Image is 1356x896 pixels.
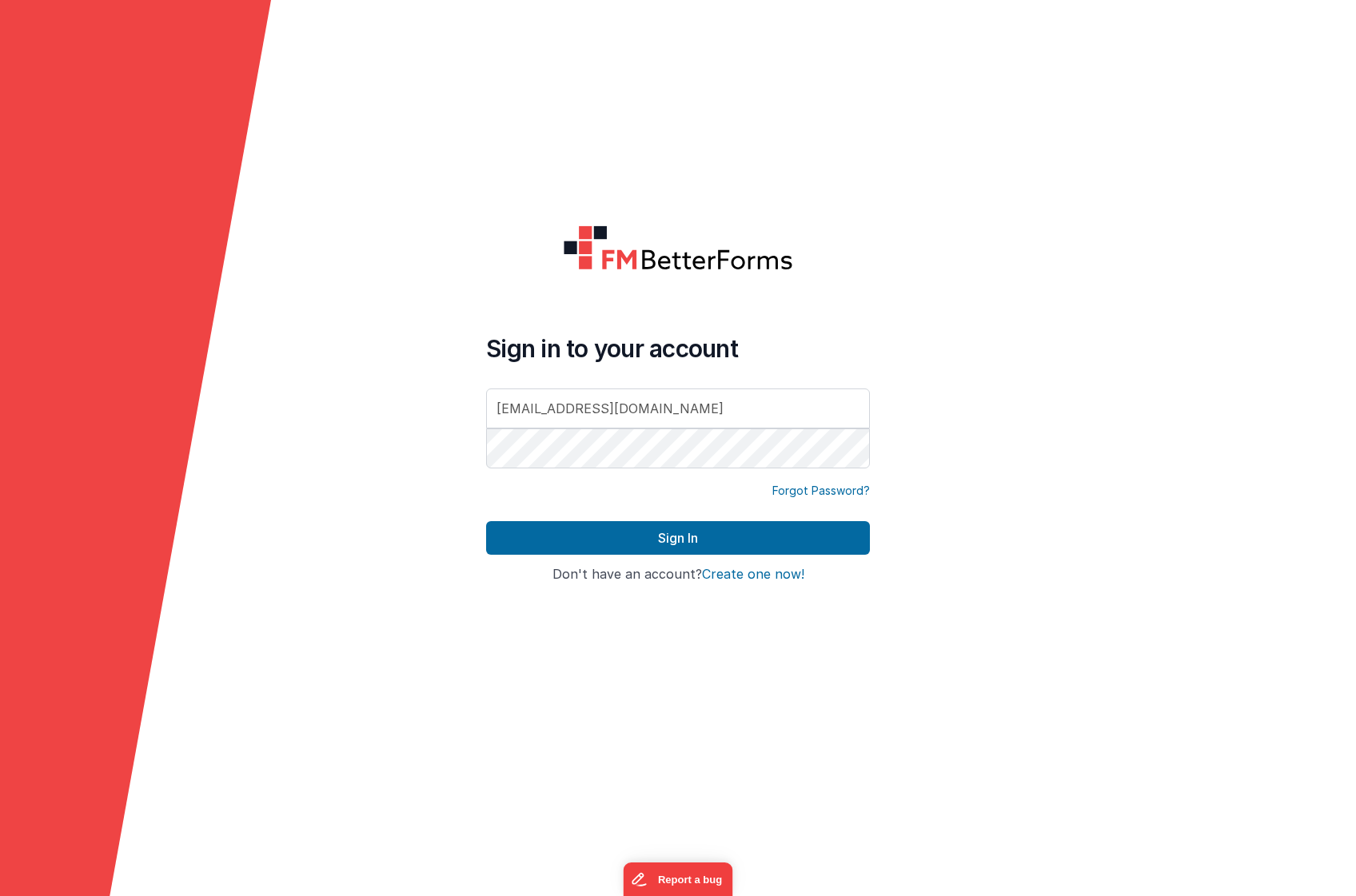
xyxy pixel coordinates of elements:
[772,483,870,499] a: Forgot Password?
[486,334,870,363] h4: Sign in to your account
[486,521,870,555] button: Sign In
[624,862,733,896] iframe: Marker.io feedback button
[486,567,870,582] h4: Don't have an account?
[486,388,870,428] input: Email Address
[702,567,804,582] button: Create one now!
